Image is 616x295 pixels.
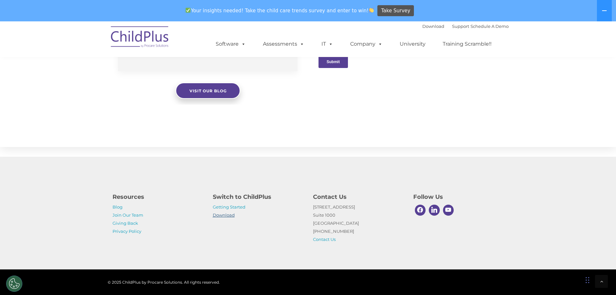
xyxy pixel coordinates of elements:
[113,221,138,226] a: Giving Back
[369,8,374,13] img: 👏
[189,88,226,93] span: Visit our blog
[427,203,441,217] a: Linkedin
[113,212,143,218] a: Join Our Team
[90,43,110,48] span: Last name
[209,38,252,51] a: Software
[256,38,311,51] a: Assessments
[108,22,172,54] img: ChildPlus by Procare Solutions
[183,4,377,17] span: Your insights needed! Take the child care trends survey and enter to win!
[393,38,432,51] a: University
[452,24,469,29] a: Support
[470,24,509,29] a: Schedule A Demo
[441,203,456,217] a: Youtube
[313,203,404,244] p: [STREET_ADDRESS] Suite 1000 [GEOGRAPHIC_DATA] [PHONE_NUMBER]
[313,192,404,201] h4: Contact Us
[381,5,410,17] span: Take Survey
[213,192,303,201] h4: Switch to ChildPlus
[377,5,414,17] a: Take Survey
[436,38,498,51] a: Training Scramble!!
[90,69,117,74] span: Phone number
[422,24,509,29] font: |
[113,204,123,210] a: Blog
[213,204,245,210] a: Getting Started
[176,83,240,99] a: Visit our blog
[6,276,22,292] button: Cookies Settings
[213,212,235,218] a: Download
[315,38,340,51] a: IT
[413,203,427,217] a: Facebook
[113,229,141,234] a: Privacy Policy
[586,270,589,290] div: Drag
[422,24,444,29] a: Download
[413,192,504,201] h4: Follow Us
[313,237,336,242] a: Contact Us
[108,280,220,285] span: © 2025 ChildPlus by Procare Solutions. All rights reserved.
[344,38,389,51] a: Company
[510,225,616,295] iframe: Chat Widget
[186,8,190,13] img: ✅
[113,192,203,201] h4: Resources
